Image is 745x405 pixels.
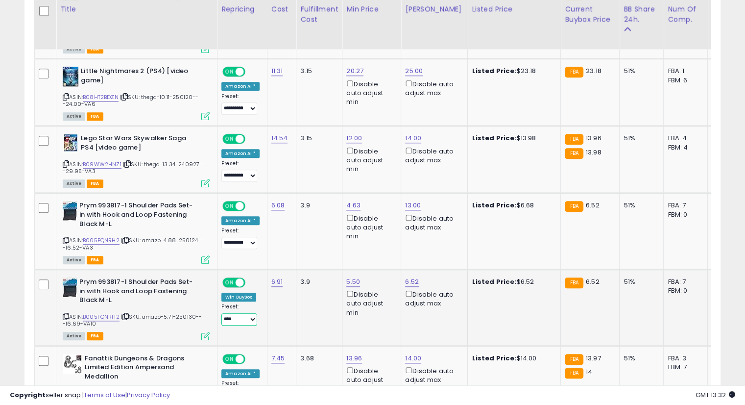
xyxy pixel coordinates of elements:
[63,179,85,188] span: All listings currently available for purchase on Amazon
[300,67,335,76] div: 3.15
[83,313,120,321] a: B005FQNRH2
[472,66,516,76] b: Listed Price:
[346,78,393,107] div: Disable auto adjust min
[346,4,397,14] div: Min Price
[624,4,659,25] div: BB Share 24h.
[346,66,363,76] a: 20.27
[244,68,260,76] span: OFF
[63,256,85,264] span: All listings currently available for purchase on Amazon
[472,278,553,286] div: $6.52
[586,354,601,363] span: 13.97
[624,278,656,286] div: 51%
[63,236,204,251] span: | SKU: amazo-4.88-250124---16.52-VA3
[624,67,656,76] div: 51%
[10,390,46,400] strong: Copyright
[63,160,206,175] span: | SKU: thega-13.34-240927---29.95-VA3
[405,365,460,384] div: Disable auto adjust max
[405,201,421,210] a: 13.00
[85,354,204,384] b: Fanattik Dungeons & Dragons Limited Edition Ampersand Medallion
[346,133,362,143] a: 12.00
[63,112,85,121] span: All listings currently available for purchase on Amazon
[346,354,362,363] a: 13.96
[565,368,583,379] small: FBA
[565,354,583,365] small: FBA
[271,133,288,143] a: 14.54
[223,354,236,363] span: ON
[346,289,393,317] div: Disable auto adjust min
[271,201,285,210] a: 6.08
[221,228,260,250] div: Preset:
[405,354,421,363] a: 14.00
[87,112,103,121] span: FBA
[87,332,103,340] span: FBA
[63,134,210,186] div: ASIN:
[271,354,285,363] a: 7.45
[668,201,700,210] div: FBA: 7
[81,67,200,87] b: Little Nightmares 2 (PS4) [video game]
[223,278,236,287] span: ON
[83,93,119,101] a: B08HT2BDZN
[63,134,78,153] img: 51v3Q07vbTL._SL40_.jpg
[668,354,700,363] div: FBA: 3
[63,67,78,86] img: 51EcvWo8wkL._SL40_.jpg
[405,4,463,14] div: [PERSON_NAME]
[127,390,170,400] a: Privacy Policy
[79,278,198,307] b: Prym 993817-1 Shoulder Pads Set-in with Hook and Loop Fastening Black M-L
[81,134,200,154] b: Lego Star Wars Skywalker Saga PS4 [video game]
[565,148,583,159] small: FBA
[472,354,516,363] b: Listed Price:
[221,4,263,14] div: Repricing
[63,93,199,108] span: | SKU: thega-10.11-250120---24.00-VA6
[87,256,103,264] span: FBA
[60,4,213,14] div: Title
[221,93,260,115] div: Preset:
[405,277,419,287] a: 6.52
[405,289,460,308] div: Disable auto adjust max
[668,134,700,143] div: FBA: 4
[63,278,210,339] div: ASIN:
[63,45,85,53] span: All listings currently available for purchase on Amazon
[696,390,735,400] span: 2025-09-11 13:32 GMT
[668,286,700,295] div: FBM: 0
[83,160,121,169] a: B09WW2HNZ1
[472,133,516,143] b: Listed Price:
[244,202,260,210] span: OFF
[221,369,260,378] div: Amazon AI *
[300,354,335,363] div: 3.68
[300,278,335,286] div: 3.9
[586,367,592,377] span: 14
[405,78,460,98] div: Disable auto adjust max
[472,201,553,210] div: $6.68
[63,354,82,374] img: 41V5suhzSQL._SL40_.jpg
[300,134,335,143] div: 3.15
[223,135,236,143] span: ON
[405,146,460,165] div: Disable auto adjust max
[223,68,236,76] span: ON
[668,210,700,219] div: FBM: 0
[405,133,421,143] a: 14.00
[84,390,125,400] a: Terms of Use
[346,146,393,174] div: Disable auto adjust min
[586,277,600,286] span: 6.52
[565,201,583,212] small: FBA
[87,45,103,53] span: FBA
[83,236,120,245] a: B005FQNRH2
[63,278,77,297] img: 516bwqNMClL._SL40_.jpg
[472,67,553,76] div: $23.18
[624,354,656,363] div: 51%
[565,67,583,77] small: FBA
[221,216,260,225] div: Amazon AI *
[221,160,260,182] div: Preset:
[221,293,256,302] div: Win BuyBox
[244,278,260,287] span: OFF
[10,391,170,400] div: seller snap | |
[668,67,700,76] div: FBA: 1
[472,4,556,14] div: Listed Price
[565,278,583,288] small: FBA
[668,143,700,152] div: FBM: 4
[586,133,601,143] span: 13.96
[624,201,656,210] div: 51%
[63,313,202,328] span: | SKU: amazo-5.71-250130---16.69-VA10
[221,82,260,91] div: Amazon AI *
[79,201,198,231] b: Prym 993817-1 Shoulder Pads Set-in with Hook and Loop Fastening Black M-L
